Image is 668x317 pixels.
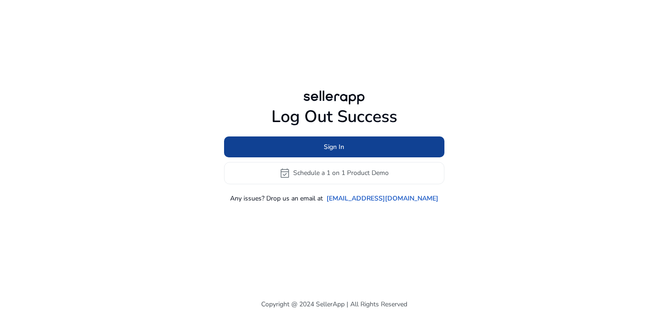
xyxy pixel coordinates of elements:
[224,107,444,127] h1: Log Out Success
[327,194,438,203] a: [EMAIL_ADDRESS][DOMAIN_NAME]
[324,142,344,152] span: Sign In
[230,194,323,203] p: Any issues? Drop us an email at
[224,136,444,157] button: Sign In
[224,162,444,184] button: event_availableSchedule a 1 on 1 Product Demo
[279,168,290,179] span: event_available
